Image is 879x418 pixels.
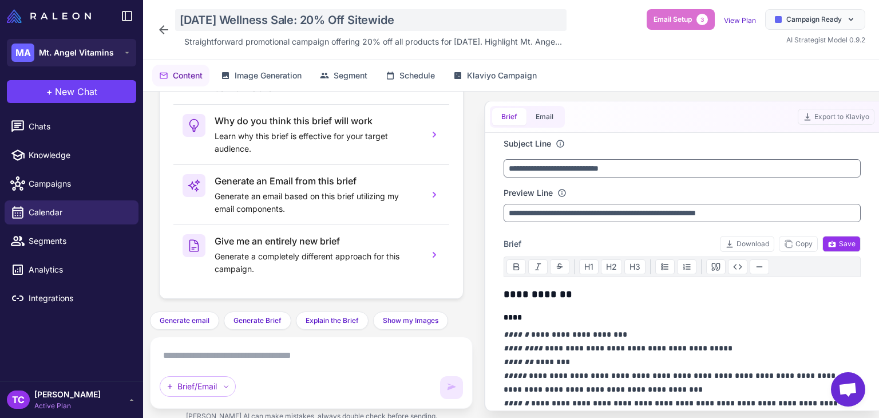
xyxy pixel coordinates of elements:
div: MA [11,44,34,62]
button: H1 [579,259,599,274]
span: Schedule [399,69,435,82]
span: Email Setup [654,14,692,25]
a: Segments [5,229,138,253]
div: Brief/Email [160,376,236,397]
span: Content [173,69,203,82]
a: Knowledge [5,143,138,167]
span: Generate Brief [233,316,282,326]
a: Analytics [5,258,138,282]
button: Save [822,236,861,252]
span: Generate email [160,316,209,326]
span: 3 [696,14,708,25]
span: Knowledge [29,149,129,161]
div: Click to edit campaign name [175,9,567,31]
a: View Plan [724,16,756,25]
button: Klaviyo Campaign [446,65,544,86]
button: Export to Klaviyo [798,109,874,125]
span: Klaviyo Campaign [467,69,537,82]
span: Campaigns [29,178,129,190]
span: Segments [29,235,129,247]
span: Image Generation [235,69,302,82]
h3: Generate an Email from this brief [215,174,419,188]
button: H3 [624,259,646,274]
button: Generate Brief [224,311,291,330]
button: Schedule [379,65,442,86]
span: [PERSON_NAME] [34,388,101,401]
a: Integrations [5,286,138,310]
span: Calendar [29,206,129,219]
button: Content [152,65,209,86]
span: Explain the Brief [306,316,359,326]
span: + [46,85,53,98]
span: New Chat [55,85,97,98]
button: Copy [779,236,818,252]
label: Subject Line [504,137,551,150]
h3: Why do you think this brief will work [215,114,419,128]
button: MAMt. Angel Vitamins [7,39,136,66]
button: Download [720,236,774,252]
div: TC [7,391,30,409]
span: AI Strategist Model 0.9.2 [786,36,865,44]
span: Active Plan [34,401,101,411]
button: Explain the Brief [296,311,369,330]
button: Image Generation [214,65,308,86]
span: Brief [504,238,521,250]
div: Click to edit description [180,33,567,50]
button: Show my Images [373,311,448,330]
h3: Give me an entirely new brief [215,234,419,248]
span: Campaign Ready [786,14,842,25]
span: Analytics [29,263,129,276]
button: Segment [313,65,374,86]
a: Campaigns [5,172,138,196]
button: Email Setup3 [647,9,715,30]
span: Mt. Angel Vitamins [39,46,114,59]
span: Integrations [29,292,129,305]
span: Straightforward promotional campaign offering 20% off all products for [DATE]. Highlight Mt. Ange... [184,36,562,48]
a: Open chat [831,372,865,407]
p: Generate a completely different approach for this campaign. [215,250,419,275]
button: Generate email [150,311,219,330]
button: H2 [601,259,622,274]
a: Chats [5,115,138,139]
p: Generate an email based on this brief utilizing my email components. [215,190,419,215]
span: Chats [29,120,129,133]
span: Show my Images [383,316,438,326]
label: Preview Line [504,187,553,199]
a: Calendar [5,200,138,224]
img: Raleon Logo [7,9,91,23]
button: Brief [492,108,526,125]
p: Learn why this brief is effective for your target audience. [215,130,419,155]
button: Email [526,108,563,125]
span: Copy [784,239,813,249]
span: Segment [334,69,367,82]
span: Save [827,239,856,249]
button: +New Chat [7,80,136,103]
